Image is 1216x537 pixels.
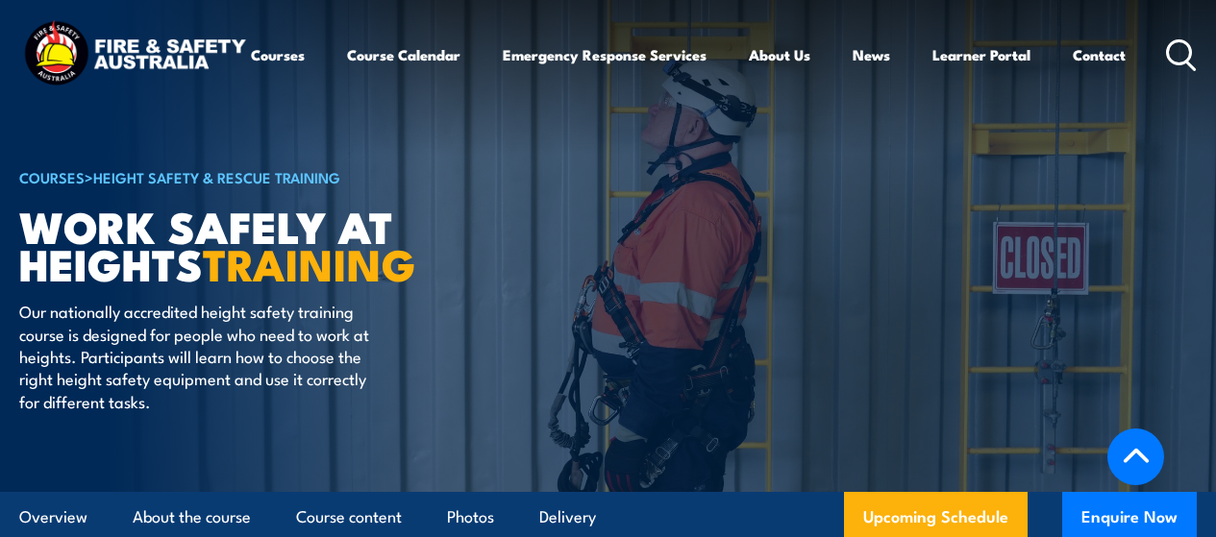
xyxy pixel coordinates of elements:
[203,230,416,296] strong: TRAINING
[19,300,370,412] p: Our nationally accredited height safety training course is designed for people who need to work a...
[347,32,460,78] a: Course Calendar
[19,165,494,188] h6: >
[19,166,85,187] a: COURSES
[932,32,1030,78] a: Learner Portal
[251,32,305,78] a: Courses
[503,32,707,78] a: Emergency Response Services
[1073,32,1126,78] a: Contact
[749,32,810,78] a: About Us
[19,207,494,281] h1: Work Safely at Heights
[853,32,890,78] a: News
[93,166,340,187] a: Height Safety & Rescue Training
